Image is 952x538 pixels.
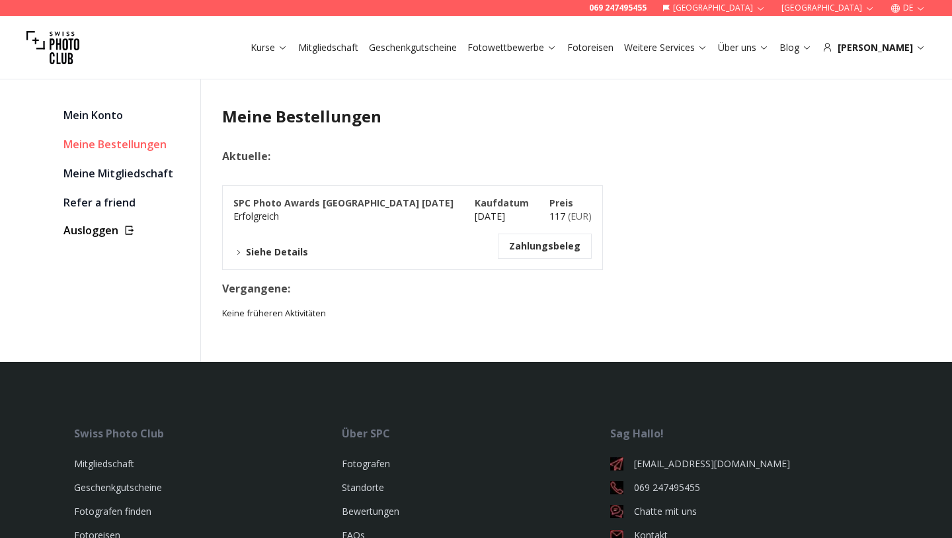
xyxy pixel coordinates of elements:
[713,38,774,57] button: Über uns
[610,505,878,518] a: Chatte mit uns
[624,41,707,54] a: Weitere Services
[364,38,462,57] button: Geschenkgutscheine
[222,148,730,164] h2: Aktuelle :
[718,41,769,54] a: Über uns
[822,41,926,54] div: [PERSON_NAME]
[342,481,384,494] a: Standorte
[562,38,619,57] button: Fotoreisen
[233,210,279,222] span: Erfolgreich
[610,457,878,471] a: [EMAIL_ADDRESS][DOMAIN_NAME]
[568,210,592,222] span: ( EUR )
[549,210,592,222] span: 117
[74,457,134,470] a: Mitgliedschaft
[63,135,190,154] div: Meine Bestellungen
[589,3,647,13] a: 069 247495455
[63,193,190,212] a: Refer a friend
[293,38,364,57] button: Mitgliedschaft
[342,426,610,441] div: Über SPC
[342,505,399,517] a: Bewertungen
[369,41,457,54] a: Geschenkgutscheine
[342,457,390,470] a: Fotografen
[74,505,151,517] a: Fotografen finden
[63,106,190,124] a: Mein Konto
[475,210,505,222] span: [DATE]
[26,21,79,74] img: Swiss photo club
[462,38,562,57] button: Fotowettbewerbe
[222,281,730,296] h2: Vergangene :
[251,41,288,54] a: Kurse
[245,38,293,57] button: Kurse
[233,197,454,209] span: SPC Photo Awards [GEOGRAPHIC_DATA] [DATE]
[610,426,878,441] div: Sag Hallo!
[549,197,573,209] span: Preis
[222,106,730,127] h1: Meine Bestellungen
[509,240,580,253] button: Zahlungsbeleg
[475,197,529,209] span: Kaufdatum
[619,38,713,57] button: Weitere Services
[74,481,162,494] a: Geschenkgutscheine
[63,164,190,183] a: Meine Mitgliedschaft
[610,481,878,494] a: 069 247495455
[222,307,730,320] small: Keine früheren Aktivitäten
[774,38,817,57] button: Blog
[467,41,557,54] a: Fotowettbewerbe
[779,41,812,54] a: Blog
[567,41,614,54] a: Fotoreisen
[233,246,308,259] button: Siehe Details
[63,222,190,238] button: Ausloggen
[74,426,342,441] div: Swiss Photo Club
[298,41,358,54] a: Mitgliedschaft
